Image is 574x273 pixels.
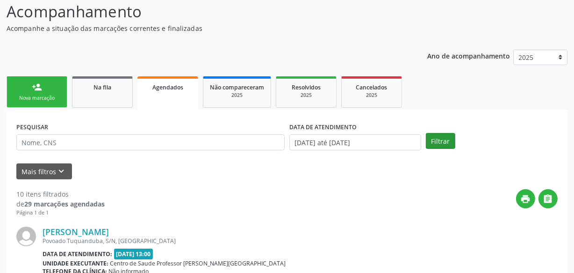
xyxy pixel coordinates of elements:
[538,189,558,208] button: 
[543,194,553,204] i: 
[348,92,395,99] div: 2025
[43,227,109,237] a: [PERSON_NAME]
[16,134,285,150] input: Nome, CNS
[32,82,42,92] div: person_add
[43,259,108,267] b: Unidade executante:
[16,199,105,209] div: de
[16,227,36,246] img: img
[289,120,357,134] label: DATA DE ATENDIMENTO
[16,189,105,199] div: 10 itens filtrados
[43,237,417,245] div: Povoado Tuquanduba, S/N, [GEOGRAPHIC_DATA]
[283,92,330,99] div: 2025
[426,133,455,149] button: Filtrar
[43,250,112,258] b: Data de atendimento:
[7,23,399,33] p: Acompanhe a situação das marcações correntes e finalizadas
[210,92,264,99] div: 2025
[152,83,183,91] span: Agendados
[356,83,387,91] span: Cancelados
[16,209,105,217] div: Página 1 de 1
[24,199,105,208] strong: 29 marcações agendadas
[292,83,321,91] span: Resolvidos
[110,259,286,267] span: Centro de Saude Professor [PERSON_NAME][GEOGRAPHIC_DATA]
[16,120,48,134] label: PESQUISAR
[289,134,421,150] input: Selecione um intervalo
[516,189,535,208] button: print
[427,50,510,61] p: Ano de acompanhamento
[521,194,531,204] i: print
[57,166,67,177] i: keyboard_arrow_down
[16,163,72,180] button: Mais filtroskeyboard_arrow_down
[210,83,264,91] span: Não compareceram
[14,95,60,102] div: Nova marcação
[93,83,111,91] span: Na fila
[114,249,153,259] span: [DATE] 13:00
